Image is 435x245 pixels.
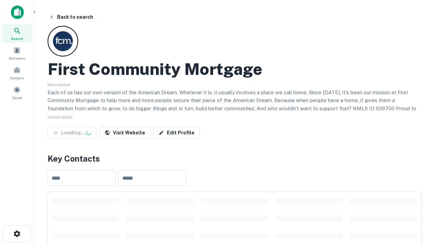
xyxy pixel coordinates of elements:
a: Edit Profile [153,127,200,139]
span: Borrowers [9,55,25,61]
span: Search [11,36,23,41]
a: Search [2,24,32,43]
a: Saved [2,83,32,102]
button: Back to search [46,11,96,23]
span: Description [48,82,71,87]
span: Saved [12,95,22,100]
h2: First Community Mortgage [48,59,262,79]
h4: Key Contacts [48,152,421,165]
img: capitalize-icon.png [11,5,24,19]
a: Borrowers [2,44,32,62]
a: Visit Website [99,127,151,139]
span: SHOW MORE [48,115,73,120]
a: Contacts [2,64,32,82]
p: Each of us has our own version of the American Dream. Whatever it is, it usually involves a place... [48,88,421,120]
span: Contacts [10,75,24,81]
iframe: Chat Widget [401,191,435,223]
